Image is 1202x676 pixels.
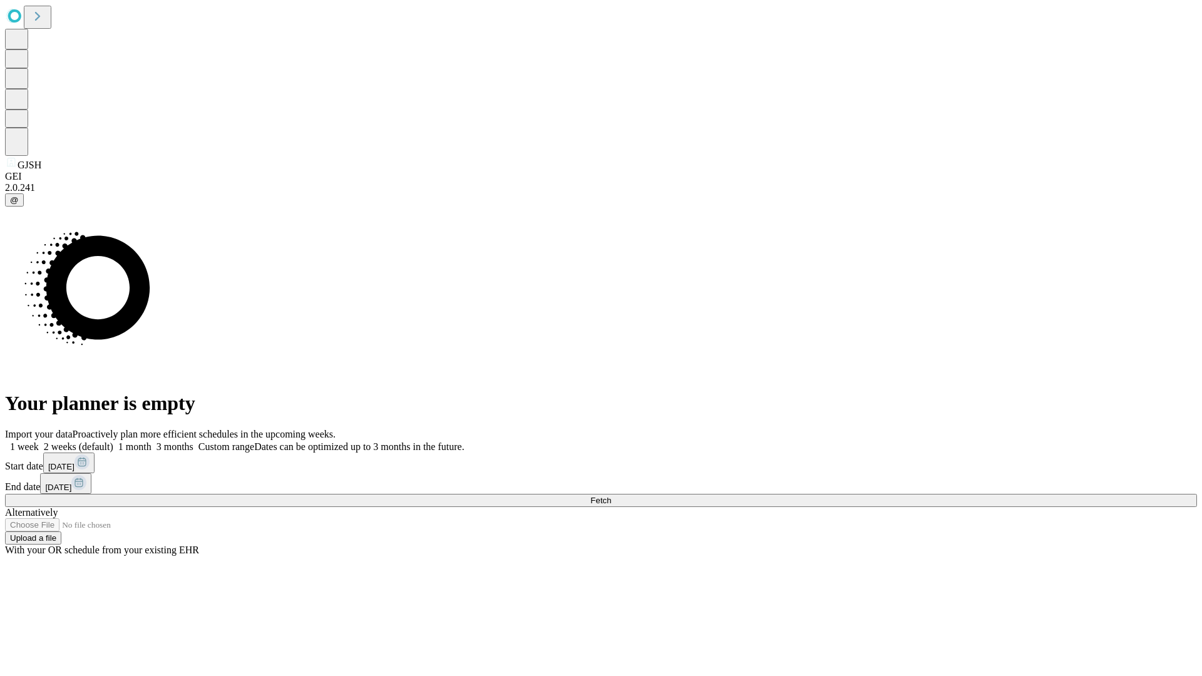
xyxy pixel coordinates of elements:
span: 1 month [118,441,152,452]
button: Upload a file [5,531,61,545]
span: GJSH [18,160,41,170]
button: [DATE] [40,473,91,494]
span: Proactively plan more efficient schedules in the upcoming weeks. [73,429,336,439]
span: [DATE] [45,483,71,492]
h1: Your planner is empty [5,392,1197,415]
span: Import your data [5,429,73,439]
span: Alternatively [5,507,58,518]
span: Dates can be optimized up to 3 months in the future. [254,441,464,452]
span: Fetch [590,496,611,505]
div: Start date [5,453,1197,473]
span: [DATE] [48,462,74,471]
span: 2 weeks (default) [44,441,113,452]
span: @ [10,195,19,205]
button: Fetch [5,494,1197,507]
span: With your OR schedule from your existing EHR [5,545,199,555]
button: @ [5,193,24,207]
span: Custom range [198,441,254,452]
div: End date [5,473,1197,494]
div: GEI [5,171,1197,182]
div: 2.0.241 [5,182,1197,193]
span: 1 week [10,441,39,452]
button: [DATE] [43,453,95,473]
span: 3 months [157,441,193,452]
